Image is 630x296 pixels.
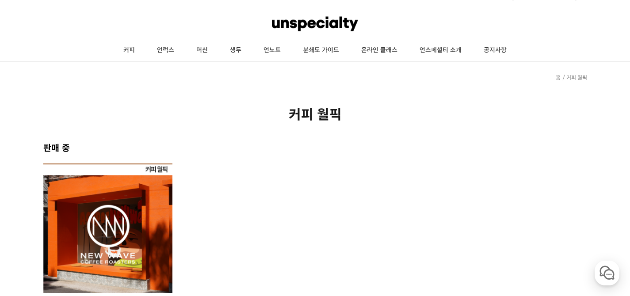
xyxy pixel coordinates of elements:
a: 언럭스 [146,39,185,61]
span: 설정 [137,236,147,243]
a: 대화 [58,223,114,245]
a: 온라인 클래스 [350,39,409,61]
a: 언노트 [252,39,292,61]
span: 홈 [28,236,33,243]
a: 홈 [3,223,58,245]
a: 공지사항 [473,39,518,61]
a: 커피 월픽 [566,74,587,81]
a: 분쇄도 가이드 [292,39,350,61]
a: 커피 [112,39,146,61]
a: 머신 [185,39,219,61]
a: 언스페셜티 소개 [409,39,473,61]
a: 설정 [114,223,170,245]
img: 언스페셜티 몰 [272,11,358,37]
h2: 커피 월픽 [43,104,587,123]
h2: 판매 중 [43,141,587,154]
span: 대화 [81,236,92,243]
a: 홈 [556,74,561,81]
a: 생두 [219,39,252,61]
img: [10월 커피 월픽] 뉴웨이브 커피 로스터스 (10/1 ~ 10/31) [43,163,173,293]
